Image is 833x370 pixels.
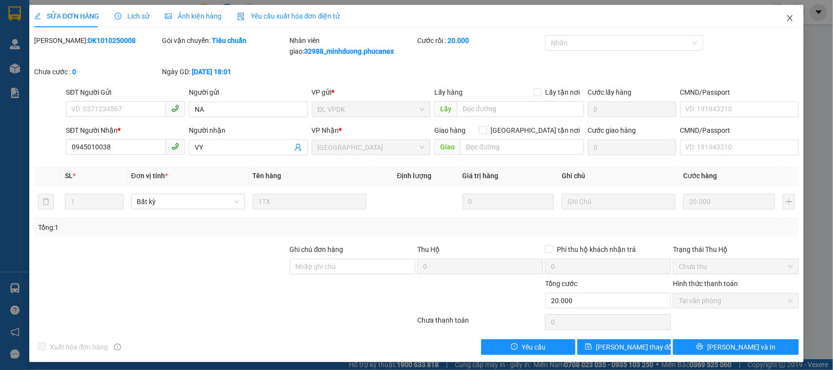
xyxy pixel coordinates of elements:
[171,104,179,112] span: phone
[585,343,592,351] span: save
[192,68,231,76] b: [DATE] 18:01
[290,35,416,57] div: Nhân viên giao:
[460,139,584,155] input: Dọc đường
[434,101,457,117] span: Lấy
[588,140,676,155] input: Cước giao hàng
[511,343,518,351] span: exclamation-circle
[434,139,460,155] span: Giao
[165,12,222,20] span: Ảnh kiện hàng
[397,172,432,180] span: Định lượng
[253,194,366,209] input: VD: Bàn, Ghế
[114,344,121,350] span: info-circle
[487,125,584,136] span: [GEOGRAPHIC_DATA] tận nơi
[38,194,54,209] button: delete
[88,37,136,44] b: DK1010250008
[165,13,172,20] span: picture
[680,87,799,98] div: CMND/Passport
[189,125,308,136] div: Người nhận
[481,339,575,355] button: exclamation-circleYêu cầu
[131,172,168,180] span: Đơn vị tính
[542,87,584,98] span: Lấy tận nơi
[588,102,676,117] input: Cước lấy hàng
[305,47,394,55] b: 32988_minhduong.phucanex
[417,315,545,332] div: Chưa thanh toán
[577,339,671,355] button: save[PERSON_NAME] thay đổi
[290,246,344,253] label: Ghi chú đơn hàng
[417,35,543,46] div: Cước rồi :
[417,246,440,253] span: Thu Hộ
[683,194,775,209] input: 0
[162,35,288,46] div: Gói vận chuyển:
[312,126,339,134] span: VP Nhận
[457,101,584,117] input: Dọc đường
[463,194,554,209] input: 0
[588,88,632,96] label: Cước lấy hàng
[115,13,122,20] span: clock-circle
[212,37,246,44] b: Tiêu chuẩn
[434,88,463,96] span: Lấy hàng
[290,259,416,274] input: Ghi chú đơn hàng
[783,194,795,209] button: plus
[66,87,185,98] div: SĐT Người Gửi
[776,5,804,32] button: Close
[237,13,245,21] img: icon
[65,172,73,180] span: SL
[447,37,469,44] b: 20.000
[679,293,793,308] span: Tại văn phòng
[318,102,425,117] span: ĐL VPDK
[680,125,799,136] div: CMND/Passport
[46,342,112,352] span: Xuất hóa đơn hàng
[294,144,302,151] span: user-add
[34,66,160,77] div: Chưa cước :
[786,14,794,22] span: close
[318,140,425,155] span: ĐL Quận 5
[189,87,308,98] div: Người gửi
[237,12,340,20] span: Yêu cầu xuất hóa đơn điện tử
[522,342,546,352] span: Yêu cầu
[34,35,160,46] div: [PERSON_NAME]:
[171,143,179,150] span: phone
[679,259,793,274] span: Chưa thu
[558,166,679,185] th: Ghi chú
[72,68,76,76] b: 0
[434,126,466,134] span: Giao hàng
[545,280,577,288] span: Tổng cước
[673,280,738,288] label: Hình thức thanh toán
[162,66,288,77] div: Ngày GD:
[463,172,499,180] span: Giá trị hàng
[562,194,675,209] input: Ghi Chú
[38,222,322,233] div: Tổng: 1
[553,244,640,255] span: Phí thu hộ khách nhận trả
[66,125,185,136] div: SĐT Người Nhận
[137,194,239,209] span: Bất kỳ
[312,87,431,98] div: VP gửi
[588,126,636,134] label: Cước giao hàng
[253,172,282,180] span: Tên hàng
[696,343,703,351] span: printer
[673,244,799,255] div: Trạng thái Thu Hộ
[683,172,717,180] span: Cước hàng
[34,13,41,20] span: edit
[115,12,149,20] span: Lịch sử
[673,339,799,355] button: printer[PERSON_NAME] và In
[707,342,775,352] span: [PERSON_NAME] và In
[596,342,674,352] span: [PERSON_NAME] thay đổi
[34,12,99,20] span: SỬA ĐƠN HÀNG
